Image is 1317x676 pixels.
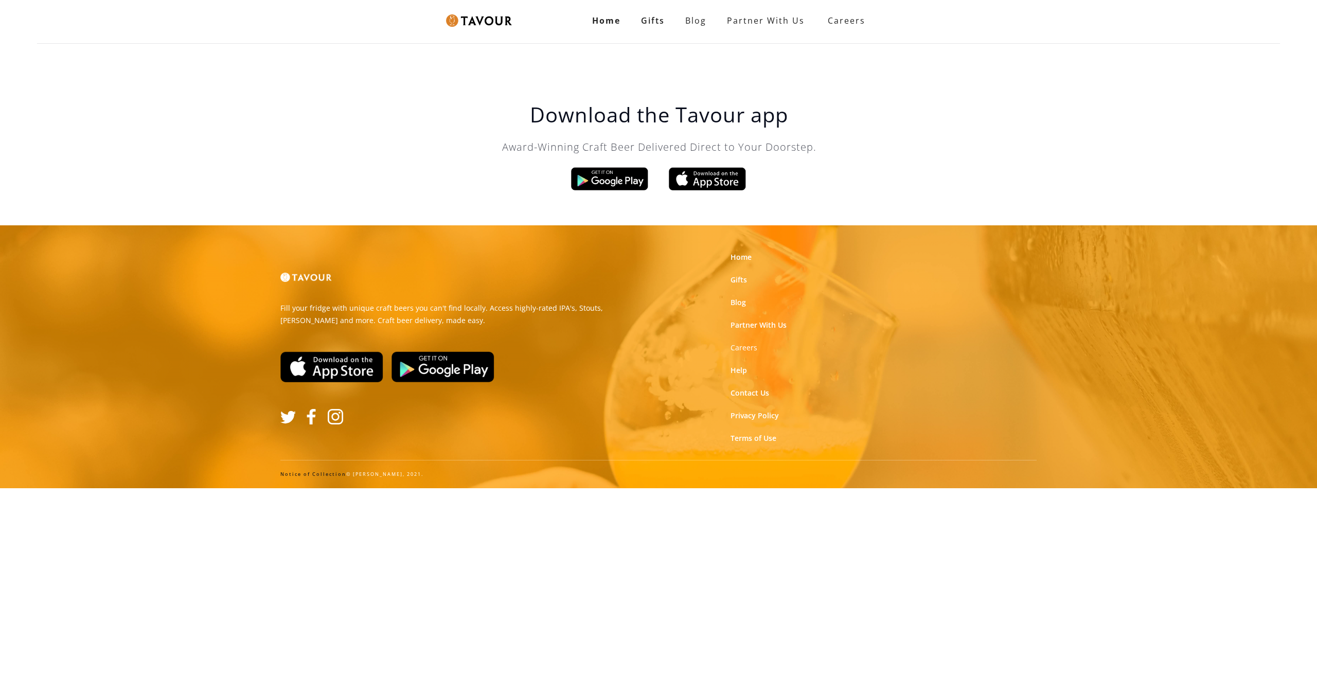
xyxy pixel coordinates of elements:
[731,252,752,262] a: Home
[731,297,746,308] a: Blog
[731,343,757,353] a: Careers
[280,471,346,477] a: Notice of Collection
[675,10,717,31] a: Blog
[731,411,779,421] a: Privacy Policy
[731,365,747,376] a: Help
[631,10,675,31] a: Gifts
[582,10,631,31] a: Home
[731,388,769,398] a: Contact Us
[731,433,776,443] a: Terms of Use
[815,6,873,35] a: Careers
[731,343,757,352] strong: Careers
[592,15,620,26] strong: Home
[828,10,865,31] strong: Careers
[280,471,1037,478] div: © [PERSON_NAME], 2021.
[731,275,747,285] a: Gifts
[453,139,865,155] p: Award-Winning Craft Beer Delivered Direct to Your Doorstep.
[717,10,815,31] a: partner with us
[731,320,787,330] a: Partner With Us
[280,302,651,327] p: Fill your fridge with unique craft beers you can't find locally. Access highly-rated IPA's, Stout...
[453,102,865,127] h1: Download the Tavour app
